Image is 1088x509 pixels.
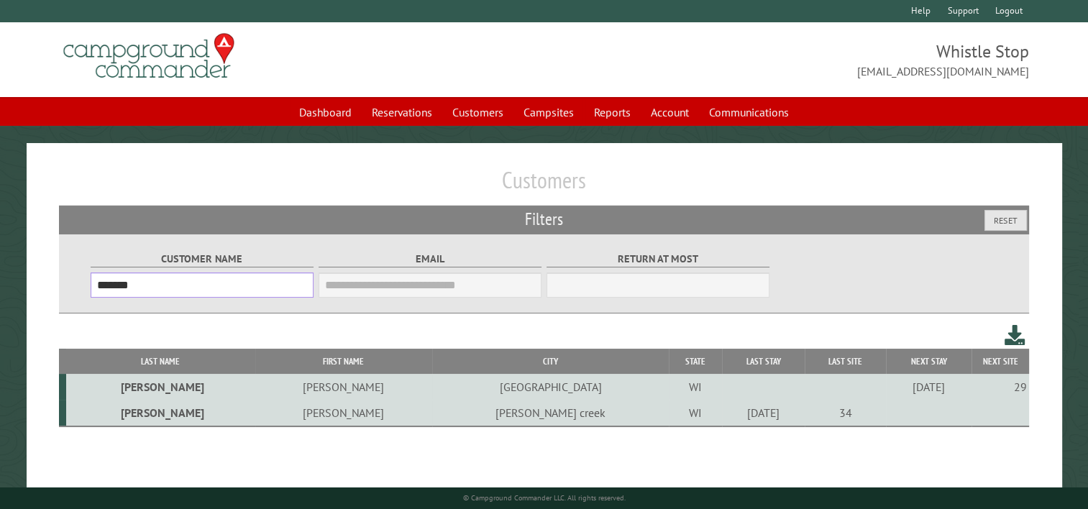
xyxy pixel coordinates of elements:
th: Next Stay [886,349,972,374]
td: WI [669,374,722,400]
a: Customers [444,98,512,126]
label: Return at most [547,251,770,267]
div: [DATE] [888,380,969,394]
th: First Name [255,349,433,374]
th: Last Stay [722,349,805,374]
button: Reset [984,210,1027,231]
th: Last Name [66,349,255,374]
td: [PERSON_NAME] [66,400,255,426]
a: Reservations [363,98,441,126]
td: [PERSON_NAME] creek [432,400,669,426]
a: Account [642,98,698,126]
div: [DATE] [724,405,803,420]
td: 29 [972,374,1029,400]
th: State [669,349,722,374]
a: Reports [585,98,639,126]
th: Next Site [972,349,1029,374]
h2: Filters [59,206,1029,233]
img: Campground Commander [59,28,239,84]
td: [PERSON_NAME] [255,374,433,400]
td: 34 [805,400,886,426]
th: City [432,349,669,374]
a: Communications [700,98,797,126]
td: [GEOGRAPHIC_DATA] [432,374,669,400]
small: © Campground Commander LLC. All rights reserved. [463,493,626,503]
td: [PERSON_NAME] [255,400,433,426]
th: Last Site [805,349,886,374]
label: Email [319,251,542,267]
a: Download this customer list (.csv) [1005,322,1025,349]
a: Dashboard [291,98,360,126]
a: Campsites [515,98,582,126]
label: Customer Name [91,251,314,267]
td: WI [669,400,722,426]
td: [PERSON_NAME] [66,374,255,400]
h1: Customers [59,166,1029,206]
span: Whistle Stop [EMAIL_ADDRESS][DOMAIN_NAME] [544,40,1030,80]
